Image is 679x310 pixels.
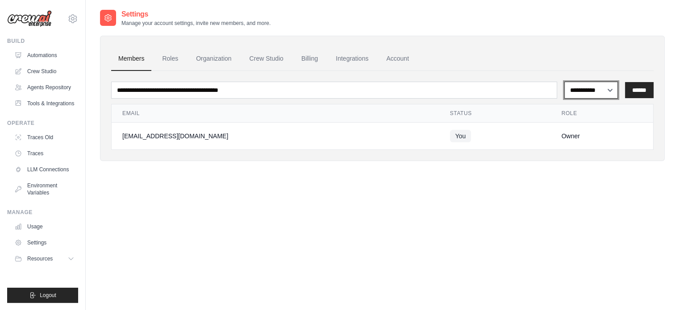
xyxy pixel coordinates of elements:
[122,132,429,141] div: [EMAIL_ADDRESS][DOMAIN_NAME]
[294,47,325,71] a: Billing
[439,104,551,123] th: Status
[11,162,78,177] a: LLM Connections
[11,178,78,200] a: Environment Variables
[450,130,471,142] span: You
[551,104,654,123] th: Role
[7,10,52,27] img: Logo
[11,252,78,266] button: Resources
[121,9,271,20] h2: Settings
[11,96,78,111] a: Tools & Integrations
[112,104,439,123] th: Email
[189,47,238,71] a: Organization
[242,47,291,71] a: Crew Studio
[379,47,416,71] a: Account
[7,37,78,45] div: Build
[155,47,185,71] a: Roles
[11,236,78,250] a: Settings
[11,64,78,79] a: Crew Studio
[40,292,56,299] span: Logout
[7,209,78,216] div: Manage
[27,255,53,262] span: Resources
[7,120,78,127] div: Operate
[329,47,375,71] a: Integrations
[11,80,78,95] a: Agents Repository
[121,20,271,27] p: Manage your account settings, invite new members, and more.
[11,130,78,145] a: Traces Old
[562,132,643,141] div: Owner
[11,219,78,234] a: Usage
[11,146,78,161] a: Traces
[11,48,78,62] a: Automations
[7,288,78,303] button: Logout
[111,47,151,71] a: Members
